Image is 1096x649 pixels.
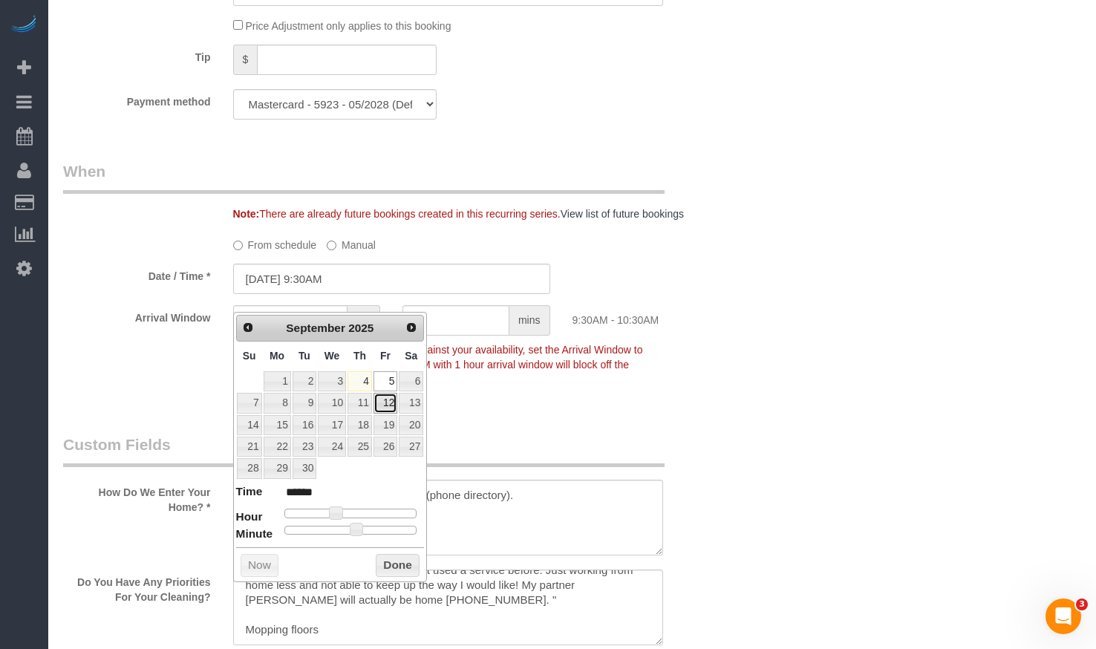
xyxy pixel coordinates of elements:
[52,570,222,604] label: Do You Have Any Priorities For Your Cleaning?
[376,554,420,578] button: Done
[318,415,346,435] a: 17
[270,350,284,362] span: Monday
[52,480,222,515] label: How Do We Enter Your Home? *
[236,509,263,527] dt: Hour
[237,415,262,435] a: 14
[264,415,291,435] a: 15
[399,393,423,413] a: 13
[237,437,262,457] a: 21
[52,305,222,325] label: Arrival Window
[241,554,278,578] button: Now
[561,208,684,220] a: View list of future bookings
[264,371,291,391] a: 1
[374,393,397,413] a: 12
[264,393,291,413] a: 8
[237,458,262,478] a: 28
[318,393,346,413] a: 10
[63,434,665,467] legend: Custom Fields
[233,232,317,252] label: From schedule
[399,415,423,435] a: 20
[293,458,316,478] a: 30
[293,371,316,391] a: 2
[243,350,256,362] span: Sunday
[348,393,372,413] a: 11
[324,350,340,362] span: Wednesday
[293,393,316,413] a: 9
[245,20,451,32] span: Price Adjustment only applies to this booking
[509,305,550,336] span: mins
[293,437,316,457] a: 23
[233,208,260,220] strong: Note:
[1046,599,1081,634] iframe: Intercom live chat
[327,232,376,252] label: Manual
[405,322,417,333] span: Next
[233,45,258,75] span: $
[561,305,731,327] div: 9:30AM - 10:30AM
[52,89,222,109] label: Payment method
[327,241,336,250] input: Manual
[402,317,423,338] a: Next
[405,350,417,362] span: Saturday
[318,437,346,457] a: 24
[348,437,372,457] a: 25
[348,322,374,334] span: 2025
[399,371,423,391] a: 6
[237,393,262,413] a: 7
[242,322,254,333] span: Prev
[9,15,39,36] img: Automaid Logo
[52,45,222,65] label: Tip
[236,526,273,544] dt: Minute
[286,322,345,334] span: September
[374,371,397,391] a: 5
[348,305,380,336] span: hrs
[236,483,263,502] dt: Time
[238,317,259,338] a: Prev
[63,160,665,194] legend: When
[293,415,316,435] a: 16
[318,371,346,391] a: 3
[299,350,310,362] span: Tuesday
[233,344,643,385] span: To make this booking count against your availability, set the Arrival Window to match a spot on y...
[1076,599,1088,610] span: 3
[264,437,291,457] a: 22
[264,458,291,478] a: 29
[399,437,423,457] a: 27
[52,264,222,284] label: Date / Time *
[348,415,372,435] a: 18
[222,206,731,221] div: There are already future bookings created in this recurring series.
[374,437,397,457] a: 26
[348,371,372,391] a: 4
[380,350,391,362] span: Friday
[233,241,243,250] input: From schedule
[353,350,366,362] span: Thursday
[374,415,397,435] a: 19
[233,264,550,294] input: MM/DD/YYYY HH:MM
